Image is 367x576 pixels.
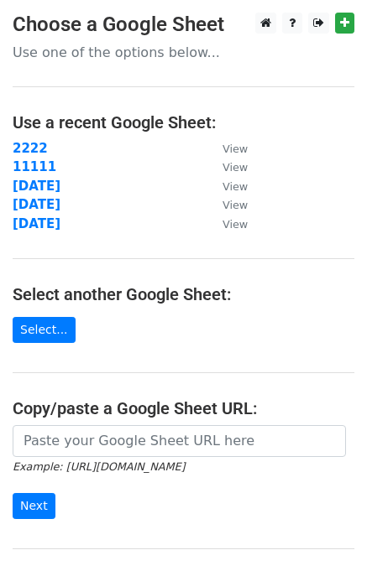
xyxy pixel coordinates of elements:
[223,161,248,174] small: View
[13,159,56,174] a: 11111
[223,180,248,193] small: View
[13,493,55,519] input: Next
[13,460,185,473] small: Example: [URL][DOMAIN_NAME]
[13,216,60,231] a: [DATE]
[13,112,354,132] h4: Use a recent Google Sheet:
[13,284,354,304] h4: Select another Google Sheet:
[13,141,48,156] a: 2222
[223,143,248,155] small: View
[206,159,248,174] a: View
[13,197,60,212] a: [DATE]
[13,398,354,418] h4: Copy/paste a Google Sheet URL:
[206,179,248,194] a: View
[13,425,346,457] input: Paste your Google Sheet URL here
[13,13,354,37] h3: Choose a Google Sheet
[206,141,248,156] a: View
[223,218,248,231] small: View
[13,317,76,343] a: Select...
[13,44,354,61] p: Use one of the options below...
[206,197,248,212] a: View
[223,199,248,211] small: View
[13,179,60,194] a: [DATE]
[206,216,248,231] a: View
